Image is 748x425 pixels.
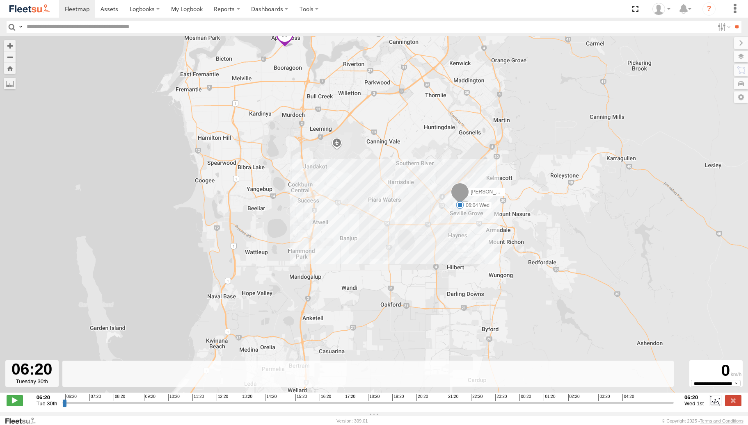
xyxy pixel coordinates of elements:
[568,394,580,401] span: 02:20
[17,21,24,33] label: Search Query
[544,394,555,401] span: 01:20
[734,91,748,103] label: Map Settings
[37,394,57,400] strong: 06:20
[471,394,483,401] span: 22:20
[114,394,125,401] span: 08:20
[471,189,570,195] span: [PERSON_NAME] - 1HSL057 - 0432 500 936
[344,394,355,401] span: 17:20
[65,394,77,401] span: 06:20
[192,394,204,401] span: 11:20
[650,3,673,15] div: Brodie Richardson
[7,395,23,406] label: Play/Stop
[37,400,57,407] span: Tue 30th Sep 2025
[700,418,743,423] a: Terms and Conditions
[5,417,42,425] a: Visit our Website
[144,394,156,401] span: 09:20
[495,394,507,401] span: 23:20
[460,202,492,209] label: 06:04 Wed
[662,418,743,423] div: © Copyright 2025 -
[295,394,307,401] span: 15:20
[702,2,716,16] i: ?
[320,394,331,401] span: 16:20
[217,394,228,401] span: 12:20
[684,394,704,400] strong: 06:20
[4,40,16,51] button: Zoom in
[265,394,277,401] span: 14:20
[519,394,531,401] span: 00:20
[368,394,380,401] span: 18:20
[336,418,368,423] div: Version: 309.01
[4,63,16,74] button: Zoom Home
[168,394,180,401] span: 10:20
[714,21,732,33] label: Search Filter Options
[622,394,634,401] span: 04:20
[392,394,404,401] span: 19:20
[447,394,458,401] span: 21:20
[725,395,741,406] label: Close
[598,394,610,401] span: 03:20
[241,394,252,401] span: 13:20
[8,3,51,14] img: fleetsu-logo-horizontal.svg
[416,394,428,401] span: 20:20
[691,361,741,380] div: 0
[4,78,16,89] label: Measure
[89,394,101,401] span: 07:20
[684,400,704,407] span: Wed 1st Oct 2025
[4,51,16,63] button: Zoom out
